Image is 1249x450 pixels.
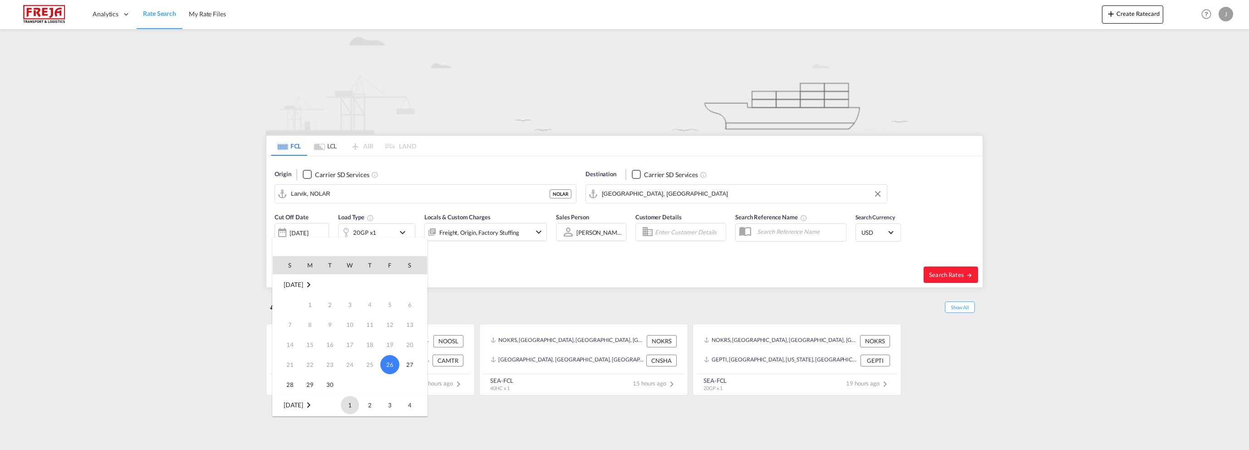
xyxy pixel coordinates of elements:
td: October 2025 [273,395,340,415]
td: Friday September 12 2025 [380,315,400,335]
td: Wednesday September 3 2025 [340,295,360,315]
span: 3 [381,396,399,414]
td: Sunday September 21 2025 [273,355,300,375]
td: Saturday October 4 2025 [400,395,427,415]
td: Thursday September 11 2025 [360,315,380,335]
span: 30 [321,376,339,394]
td: Tuesday September 16 2025 [320,335,340,355]
td: Thursday September 25 2025 [360,355,380,375]
td: Saturday September 27 2025 [400,355,427,375]
span: 28 [281,376,299,394]
td: Tuesday September 2 2025 [320,295,340,315]
td: Saturday September 20 2025 [400,335,427,355]
span: 26 [380,355,399,374]
td: Wednesday September 10 2025 [340,315,360,335]
td: Tuesday September 23 2025 [320,355,340,375]
tr: Week 1 [273,395,427,415]
td: Friday September 26 2025 [380,355,400,375]
td: Saturday September 6 2025 [400,295,427,315]
td: Monday September 15 2025 [300,335,320,355]
span: 29 [301,376,319,394]
md-calendar: Calendar [273,256,427,416]
td: Friday September 19 2025 [380,335,400,355]
span: [DATE] [284,281,303,288]
td: Sunday September 7 2025 [273,315,300,335]
td: Thursday October 2 2025 [360,395,380,415]
td: Friday October 3 2025 [380,395,400,415]
tr: Week 1 [273,295,427,315]
td: Monday September 8 2025 [300,315,320,335]
tr: Week undefined [273,275,427,295]
th: T [360,256,380,274]
td: Thursday September 4 2025 [360,295,380,315]
td: September 2025 [273,275,427,295]
td: Sunday September 14 2025 [273,335,300,355]
td: Tuesday September 30 2025 [320,375,340,395]
td: Wednesday September 24 2025 [340,355,360,375]
td: Wednesday October 1 2025 [340,395,360,415]
tr: Week 2 [273,315,427,335]
td: Saturday September 13 2025 [400,315,427,335]
td: Monday September 22 2025 [300,355,320,375]
th: T [320,256,340,274]
th: M [300,256,320,274]
span: 2 [361,396,379,414]
td: Monday September 29 2025 [300,375,320,395]
td: Monday September 1 2025 [300,295,320,315]
td: Tuesday September 9 2025 [320,315,340,335]
span: 27 [401,356,419,374]
span: 4 [401,396,419,414]
td: Sunday September 28 2025 [273,375,300,395]
th: F [380,256,400,274]
th: W [340,256,360,274]
td: Thursday September 18 2025 [360,335,380,355]
tr: Week 5 [273,375,427,395]
td: Friday September 5 2025 [380,295,400,315]
tr: Week 4 [273,355,427,375]
tr: Week 3 [273,335,427,355]
td: Wednesday September 17 2025 [340,335,360,355]
th: S [400,256,427,274]
span: 1 [341,396,359,414]
th: S [273,256,300,274]
span: [DATE] [284,401,303,409]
